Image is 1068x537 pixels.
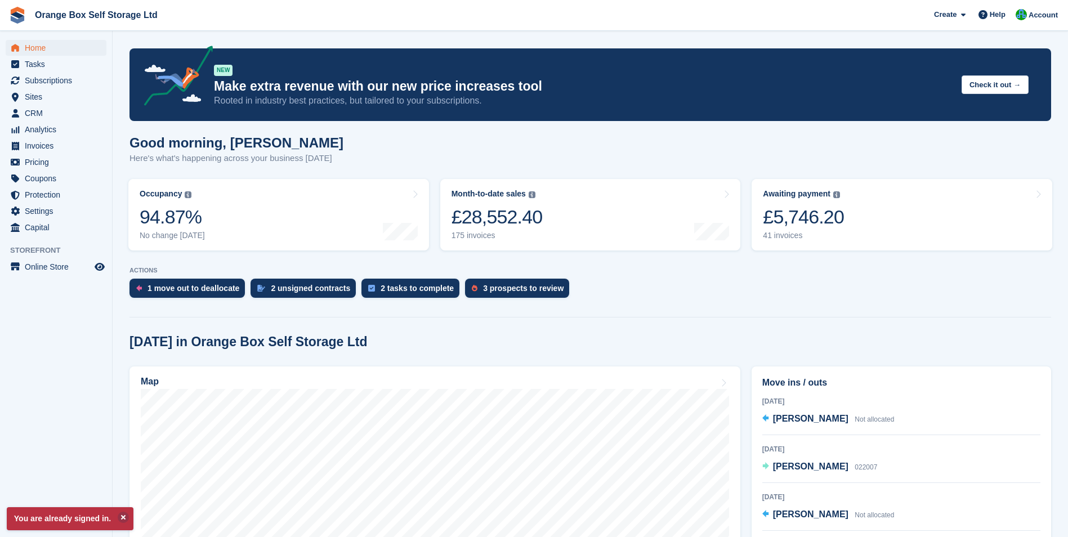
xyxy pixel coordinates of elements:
[129,267,1051,274] p: ACTIONS
[25,138,92,154] span: Invoices
[934,9,957,20] span: Create
[962,75,1029,94] button: Check it out →
[214,65,233,76] div: NEW
[6,203,106,219] a: menu
[6,220,106,235] a: menu
[257,285,265,292] img: contract_signature_icon-13c848040528278c33f63329250d36e43548de30e8caae1d1a13099fd9432cc5.svg
[773,462,848,471] span: [PERSON_NAME]
[440,179,741,250] a: Month-to-date sales £28,552.40 175 invoices
[773,509,848,519] span: [PERSON_NAME]
[6,73,106,88] a: menu
[25,73,92,88] span: Subscriptions
[140,189,182,199] div: Occupancy
[855,463,877,471] span: 022007
[25,187,92,203] span: Protection
[185,191,191,198] img: icon-info-grey-7440780725fd019a000dd9b08b2336e03edf1995a4989e88bcd33f0948082b44.svg
[30,6,162,24] a: Orange Box Self Storage Ltd
[833,191,840,198] img: icon-info-grey-7440780725fd019a000dd9b08b2336e03edf1995a4989e88bcd33f0948082b44.svg
[136,285,142,292] img: move_outs_to_deallocate_icon-f764333ba52eb49d3ac5e1228854f67142a1ed5810a6f6cc68b1a99e826820c5.svg
[368,285,375,292] img: task-75834270c22a3079a89374b754ae025e5fb1db73e45f91037f5363f120a921f8.svg
[452,189,526,199] div: Month-to-date sales
[763,231,844,240] div: 41 invoices
[465,279,575,303] a: 3 prospects to review
[135,46,213,110] img: price-adjustments-announcement-icon-8257ccfd72463d97f412b2fc003d46551f7dbcb40ab6d574587a9cd5c0d94...
[25,220,92,235] span: Capital
[6,154,106,170] a: menu
[129,334,368,350] h2: [DATE] in Orange Box Self Storage Ltd
[25,154,92,170] span: Pricing
[763,205,844,229] div: £5,746.20
[762,508,895,522] a: [PERSON_NAME] Not allocated
[214,78,953,95] p: Make extra revenue with our new price increases tool
[990,9,1006,20] span: Help
[855,511,894,519] span: Not allocated
[752,179,1052,250] a: Awaiting payment £5,746.20 41 invoices
[361,279,465,303] a: 2 tasks to complete
[25,89,92,105] span: Sites
[25,171,92,186] span: Coupons
[762,412,895,427] a: [PERSON_NAME] Not allocated
[25,56,92,72] span: Tasks
[140,231,205,240] div: No change [DATE]
[762,396,1040,406] div: [DATE]
[214,95,953,107] p: Rooted in industry best practices, but tailored to your subscriptions.
[251,279,361,303] a: 2 unsigned contracts
[452,205,543,229] div: £28,552.40
[452,231,543,240] div: 175 invoices
[381,284,454,293] div: 2 tasks to complete
[129,135,343,150] h1: Good morning, [PERSON_NAME]
[1016,9,1027,20] img: Carl Hedley
[855,415,894,423] span: Not allocated
[25,203,92,219] span: Settings
[762,460,878,475] a: [PERSON_NAME] 022007
[763,189,830,199] div: Awaiting payment
[25,40,92,56] span: Home
[25,259,92,275] span: Online Store
[6,105,106,121] a: menu
[25,105,92,121] span: CRM
[7,507,133,530] p: You are already signed in.
[93,260,106,274] a: Preview store
[762,492,1040,502] div: [DATE]
[773,414,848,423] span: [PERSON_NAME]
[128,179,429,250] a: Occupancy 94.87% No change [DATE]
[148,284,239,293] div: 1 move out to deallocate
[141,377,159,387] h2: Map
[271,284,350,293] div: 2 unsigned contracts
[529,191,535,198] img: icon-info-grey-7440780725fd019a000dd9b08b2336e03edf1995a4989e88bcd33f0948082b44.svg
[129,152,343,165] p: Here's what's happening across your business [DATE]
[6,40,106,56] a: menu
[6,171,106,186] a: menu
[10,245,112,256] span: Storefront
[1029,10,1058,21] span: Account
[6,259,106,275] a: menu
[6,138,106,154] a: menu
[6,89,106,105] a: menu
[140,205,205,229] div: 94.87%
[6,56,106,72] a: menu
[472,285,477,292] img: prospect-51fa495bee0391a8d652442698ab0144808aea92771e9ea1ae160a38d050c398.svg
[9,7,26,24] img: stora-icon-8386f47178a22dfd0bd8f6a31ec36ba5ce8667c1dd55bd0f319d3a0aa187defe.svg
[6,122,106,137] a: menu
[483,284,564,293] div: 3 prospects to review
[129,279,251,303] a: 1 move out to deallocate
[6,187,106,203] a: menu
[25,122,92,137] span: Analytics
[762,376,1040,390] h2: Move ins / outs
[762,444,1040,454] div: [DATE]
